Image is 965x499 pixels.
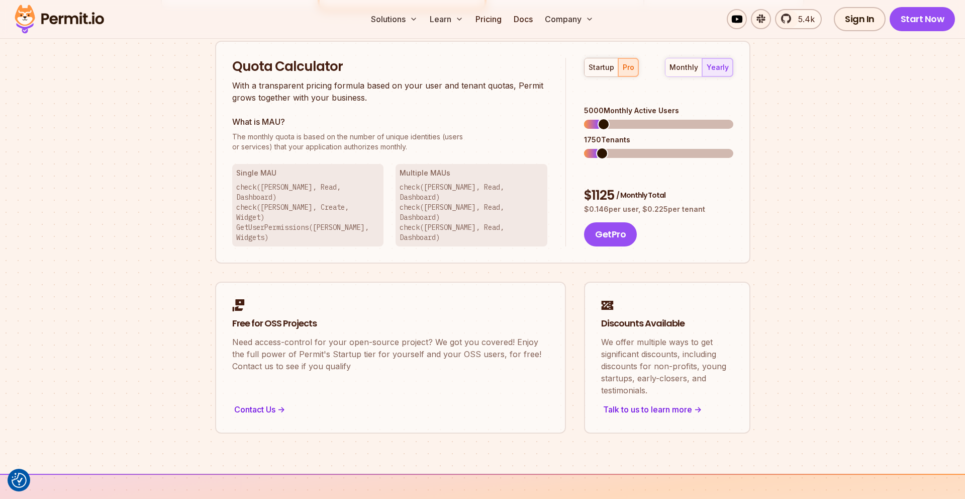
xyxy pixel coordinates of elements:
h3: What is MAU? [232,116,548,128]
p: or services) that your application authorizes monthly. [232,132,548,152]
h3: Single MAU [236,168,380,178]
a: Docs [510,9,537,29]
p: With a transparent pricing formula based on your user and tenant quotas, Permit grows together wi... [232,79,548,104]
a: Discounts AvailableWe offer multiple ways to get significant discounts, including discounts for n... [584,282,750,434]
img: Revisit consent button [12,473,27,488]
h2: Discounts Available [601,317,733,330]
a: Pricing [471,9,506,29]
a: Free for OSS ProjectsNeed access-control for your open-source project? We got you covered! Enjoy ... [215,282,566,434]
span: 5.4k [792,13,815,25]
h2: Quota Calculator [232,58,548,76]
p: $ 0.146 per user, $ 0.225 per tenant [584,204,733,214]
p: Need access-control for your open-source project? We got you covered! Enjoy the full power of Per... [232,336,549,372]
span: The monthly quota is based on the number of unique identities (users [232,132,548,142]
button: Solutions [367,9,422,29]
div: Talk to us to learn more [601,402,733,417]
div: Contact Us [232,402,549,417]
span: -> [277,403,285,415]
span: -> [694,403,702,415]
h3: Multiple MAUs [400,168,543,178]
div: 5000 Monthly Active Users [584,106,733,116]
h2: Free for OSS Projects [232,317,549,330]
div: startup [589,62,614,72]
div: monthly [669,62,698,72]
span: / Monthly Total [616,190,665,200]
button: Consent Preferences [12,473,27,488]
button: Company [541,9,598,29]
p: check([PERSON_NAME], Read, Dashboard) check([PERSON_NAME], Create, Widget) GetUserPermissions([PE... [236,182,380,242]
a: Sign In [834,7,886,31]
p: check([PERSON_NAME], Read, Dashboard) check([PERSON_NAME], Read, Dashboard) check([PERSON_NAME], ... [400,182,543,242]
p: We offer multiple ways to get significant discounts, including discounts for non-profits, young s... [601,336,733,396]
div: 1750 Tenants [584,135,733,145]
a: Start Now [890,7,955,31]
img: Permit logo [10,2,109,36]
button: Learn [426,9,467,29]
a: 5.4k [775,9,822,29]
button: GetPro [584,222,637,246]
div: $ 1125 [584,187,733,205]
